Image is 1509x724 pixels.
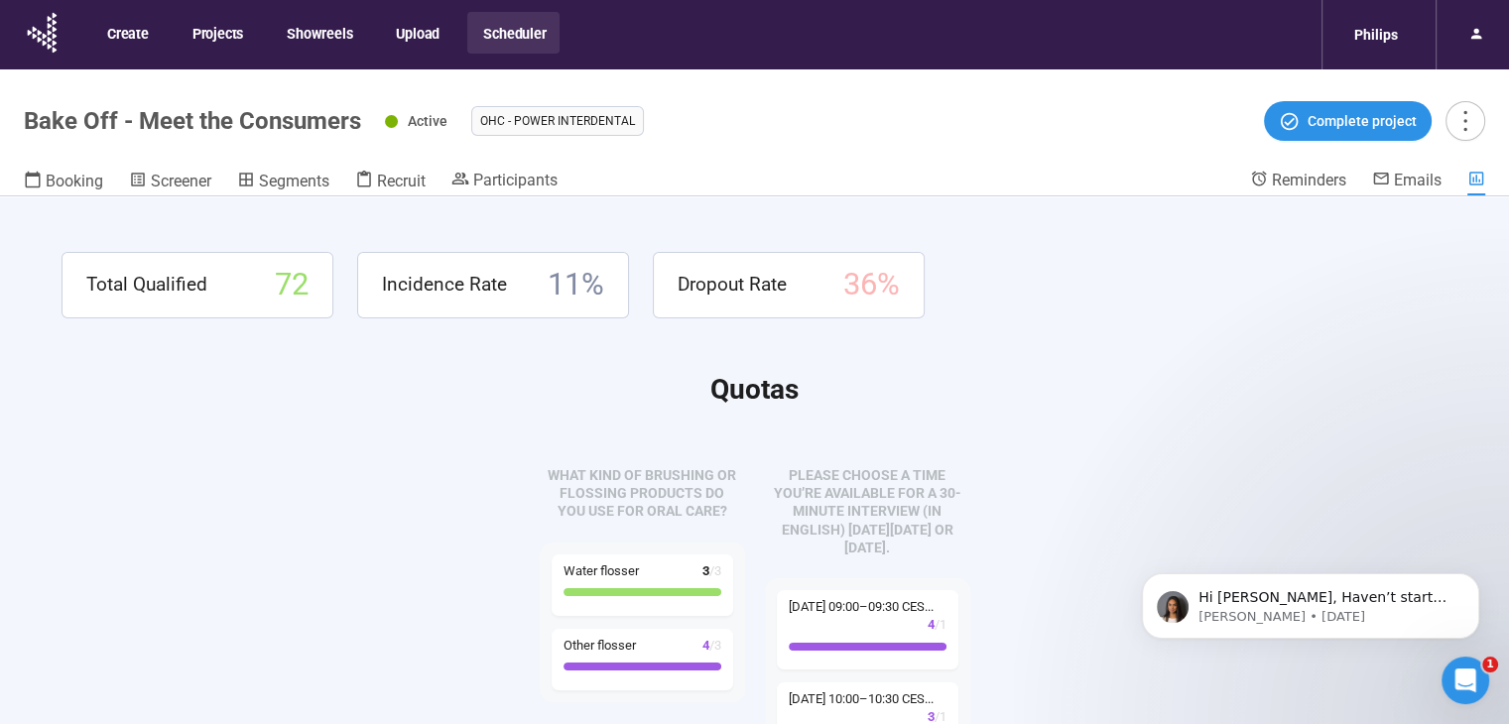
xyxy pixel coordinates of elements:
[789,599,934,614] span: [DATE] 09:00–09:30 CES...
[843,261,900,309] span: 36 %
[1442,657,1489,704] iframe: Intercom live chat
[480,111,635,131] span: OHC - Power Interdental
[935,709,946,724] span: / 1
[275,261,309,309] span: 72
[91,12,163,54] button: Create
[1264,101,1432,141] button: Complete project
[789,691,934,706] span: [DATE] 10:00–10:30 CES...
[935,617,946,632] span: / 1
[709,638,721,653] span: / 3
[709,563,721,578] span: / 3
[46,172,103,190] span: Booking
[1372,170,1442,193] a: Emails
[24,170,103,195] a: Booking
[451,170,558,193] a: Participants
[928,617,935,632] span: 4
[355,170,426,195] a: Recruit
[271,12,366,54] button: Showreels
[564,638,636,653] span: Other flosser
[564,563,639,578] span: Water flosser
[408,113,447,129] span: Active
[774,467,961,555] span: Please choose a time you’re available for a 30-minute interview (in English) [DATE][DATE] or [DATE].
[702,638,709,653] span: 4
[177,12,257,54] button: Projects
[382,270,507,300] span: Incidence Rate
[151,172,211,190] span: Screener
[928,709,935,724] span: 3
[1272,171,1346,189] span: Reminders
[473,171,558,189] span: Participants
[1250,170,1346,193] a: Reminders
[62,368,1447,412] h2: Quotas
[548,467,736,519] span: What kind of brushing or flossing products do you use for oral care?
[467,12,560,54] button: Scheduler
[129,170,211,195] a: Screener
[1394,171,1442,189] span: Emails
[1446,101,1485,141] button: more
[1342,16,1410,54] div: Philips
[1112,532,1509,670] iframe: Intercom notifications message
[377,172,426,190] span: Recruit
[86,270,207,300] span: Total Qualified
[1451,107,1478,134] span: more
[237,170,329,195] a: Segments
[259,172,329,190] span: Segments
[1308,110,1417,132] span: Complete project
[678,270,787,300] span: Dropout Rate
[548,261,604,309] span: 11 %
[24,107,361,135] h1: Bake Off - Meet the Consumers
[1482,657,1498,672] span: 1
[380,12,453,54] button: Upload
[702,563,709,578] span: 3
